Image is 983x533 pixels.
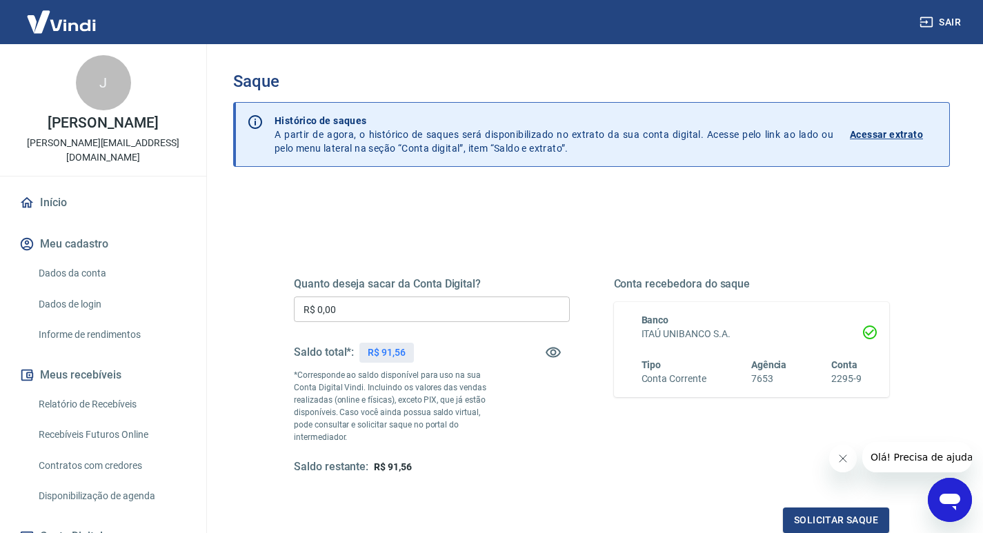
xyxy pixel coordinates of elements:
a: Relatório de Recebíveis [33,390,190,419]
p: Acessar extrato [850,128,923,141]
iframe: Botão para abrir a janela de mensagens [928,478,972,522]
button: Sair [917,10,966,35]
span: Tipo [642,359,662,370]
a: Contratos com credores [33,452,190,480]
iframe: Mensagem da empresa [862,442,972,472]
span: Agência [751,359,787,370]
a: Disponibilização de agenda [33,482,190,510]
p: [PERSON_NAME][EMAIL_ADDRESS][DOMAIN_NAME] [11,136,195,165]
p: A partir de agora, o histórico de saques será disponibilizado no extrato da sua conta digital. Ac... [275,114,833,155]
h6: ITAÚ UNIBANCO S.A. [642,327,862,341]
a: Informe de rendimentos [33,321,190,349]
button: Solicitar saque [783,507,889,533]
h6: Conta Corrente [642,372,706,386]
a: Recebíveis Futuros Online [33,421,190,449]
h5: Saldo total*: [294,345,354,359]
span: Conta [831,359,857,370]
img: Vindi [17,1,106,43]
a: Acessar extrato [850,114,938,155]
div: J [76,55,131,110]
h5: Conta recebedora do saque [614,277,890,291]
p: *Corresponde ao saldo disponível para uso na sua Conta Digital Vindi. Incluindo os valores das ve... [294,369,501,443]
button: Meus recebíveis [17,360,190,390]
p: [PERSON_NAME] [48,116,158,130]
p: R$ 91,56 [368,345,406,360]
a: Início [17,188,190,218]
span: R$ 91,56 [374,461,412,472]
a: Dados da conta [33,259,190,288]
h5: Quanto deseja sacar da Conta Digital? [294,277,570,291]
iframe: Fechar mensagem [829,445,857,472]
h6: 2295-9 [831,372,862,386]
h3: Saque [233,72,950,91]
h5: Saldo restante: [294,460,368,474]
a: Dados de login [33,290,190,319]
button: Meu cadastro [17,229,190,259]
span: Olá! Precisa de ajuda? [8,10,116,21]
h6: 7653 [751,372,787,386]
span: Banco [642,314,669,325]
p: Histórico de saques [275,114,833,128]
